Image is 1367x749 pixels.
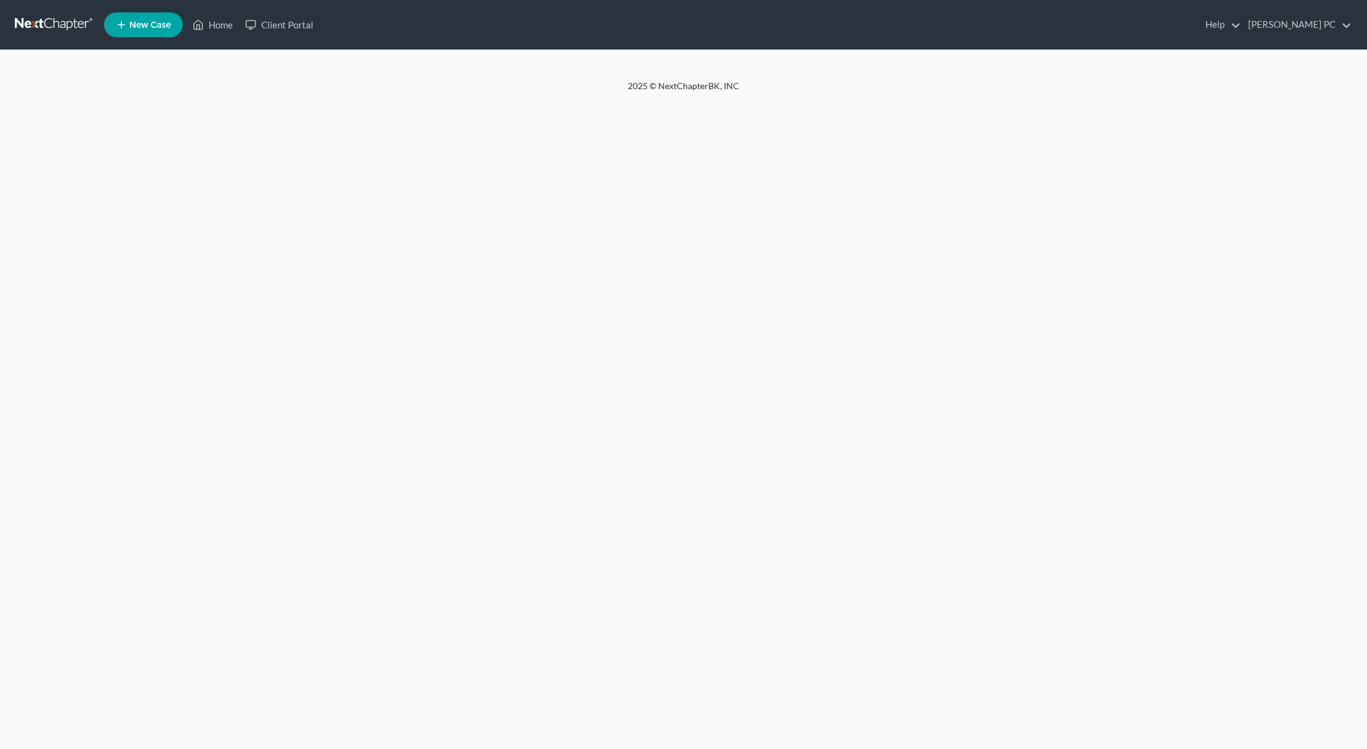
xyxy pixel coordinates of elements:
[1242,14,1352,36] a: [PERSON_NAME] PC
[239,14,319,36] a: Client Portal
[186,14,239,36] a: Home
[104,12,183,37] new-legal-case-button: New Case
[1199,14,1241,36] a: Help
[331,80,1036,102] div: 2025 © NextChapterBK, INC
